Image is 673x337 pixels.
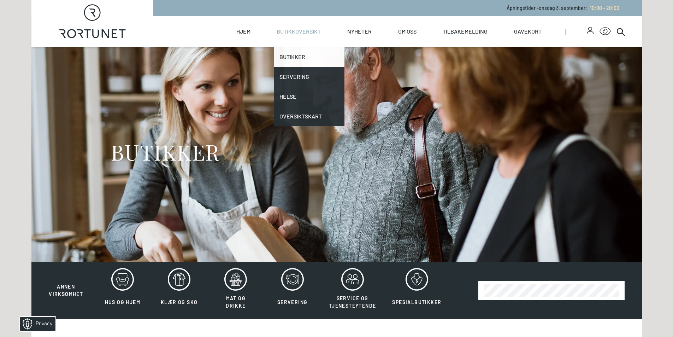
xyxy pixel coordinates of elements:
[274,47,344,67] a: Butikker
[514,16,542,47] a: Gavekort
[321,268,384,314] button: Service og tjenesteytende
[587,5,619,11] a: 10:00 - 20:00
[39,268,94,298] button: Annen virksomhet
[443,16,488,47] a: Tilbakemelding
[565,16,587,47] span: |
[590,5,619,11] span: 10:00 - 20:00
[274,106,344,126] a: Oversiktskart
[236,16,250,47] a: Hjem
[277,299,308,305] span: Servering
[105,299,140,305] span: Hus og hjem
[152,268,207,314] button: Klær og sko
[274,67,344,87] a: Servering
[274,87,344,106] a: Helse
[111,139,220,165] h1: BUTIKKER
[385,268,449,314] button: Spesialbutikker
[600,26,611,37] button: Open Accessibility Menu
[265,268,320,314] button: Servering
[277,16,321,47] a: Butikkoversikt
[49,284,83,297] span: Annen virksomhet
[226,295,246,309] span: Mat og drikke
[392,299,441,305] span: Spesialbutikker
[329,295,376,309] span: Service og tjenesteytende
[398,16,417,47] a: Om oss
[347,16,372,47] a: Nyheter
[7,314,65,333] iframe: Manage Preferences
[507,4,619,12] p: Åpningstider - onsdag 3. september :
[161,299,197,305] span: Klær og sko
[95,268,150,314] button: Hus og hjem
[208,268,263,314] button: Mat og drikke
